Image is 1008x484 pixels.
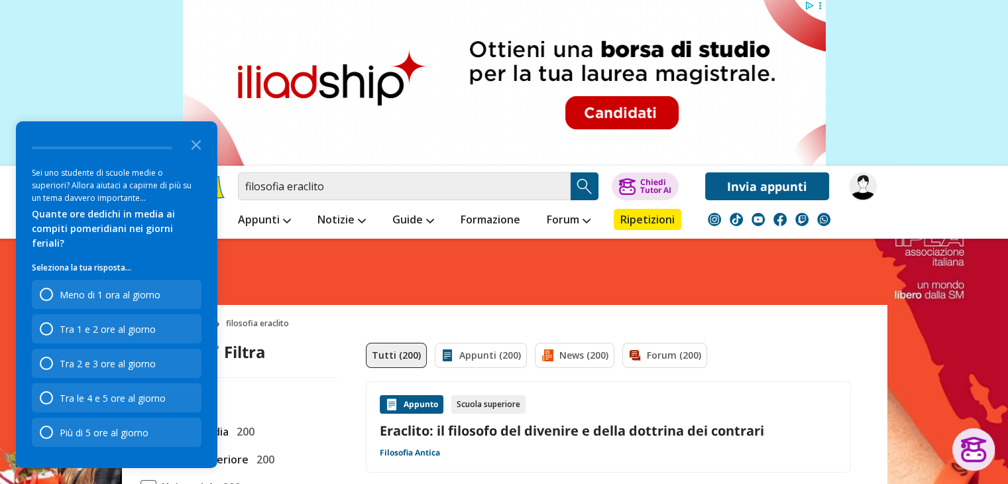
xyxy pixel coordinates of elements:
[389,209,437,233] a: Guide
[380,448,440,458] a: Filosofia Antica
[612,172,679,200] button: ChiediTutor AI
[543,209,594,233] a: Forum
[231,423,254,440] span: 200
[32,349,201,378] div: Tra 2 e 3 ore al giorno
[60,426,148,439] div: Più di 5 ore al giorno
[795,213,809,226] img: twitch
[622,343,707,368] a: Forum (200)
[435,343,527,368] a: Appunti (200)
[628,349,642,362] img: Forum filtro contenuto
[32,383,201,412] div: Tra le 4 e 5 ore al giorno
[385,398,398,411] img: Appunti contenuto
[535,343,614,368] a: News (200)
[380,422,837,440] a: Eraclito: il filosofo del divenire e della dottrina dei contrari
[183,131,209,157] button: Close the survey
[640,178,671,194] div: Chiedi Tutor AI
[571,172,598,200] button: Search Button
[205,343,266,361] div: Filtra
[457,209,524,233] a: Formazione
[60,288,160,301] div: Meno di 1 ora al giorno
[32,418,201,447] div: Più di 5 ore al giorno
[451,395,526,414] div: Scuola superiore
[32,166,201,204] div: Sei uno studente di scuole medie o superiori? Allora aiutaci a capirne di più su un tema davvero ...
[32,314,201,343] div: Tra 1 e 2 ore al giorno
[817,213,830,226] img: WhatsApp
[238,172,571,200] input: Cerca appunti, riassunti o versioni
[541,349,554,362] img: News filtro contenuto
[773,213,787,226] img: facebook
[380,395,443,414] div: Appunto
[849,172,877,200] img: Emilia88
[730,213,743,226] img: tiktok
[32,280,201,309] div: Meno di 1 ora al giorno
[60,323,156,335] div: Tra 1 e 2 ore al giorno
[32,207,201,251] div: Quante ore dedichi in media ai compiti pomeridiani nei giorni feriali?
[32,261,201,274] p: Seleziona la tua risposta...
[16,121,217,468] div: Survey
[235,209,294,233] a: Appunti
[614,209,681,230] a: Ripetizioni
[752,213,765,226] img: youtube
[705,172,829,200] a: Invia appunti
[314,209,369,233] a: Notizie
[251,451,274,468] span: 200
[366,343,427,368] a: Tutti (200)
[60,357,156,370] div: Tra 2 e 3 ore al giorno
[575,176,594,196] img: Cerca appunti, riassunti o versioni
[226,313,294,335] span: filosofia eraclito
[60,392,166,404] div: Tra le 4 e 5 ore al giorno
[441,349,454,362] img: Appunti filtro contenuto
[708,213,721,226] img: instagram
